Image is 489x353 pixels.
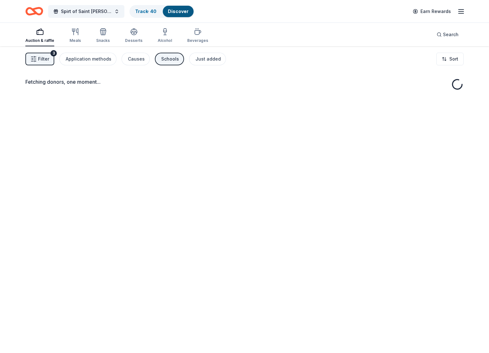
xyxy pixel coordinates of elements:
div: Meals [69,38,81,43]
button: Track· 40Discover [129,5,194,18]
button: Sort [436,53,464,65]
button: Filter3 [25,53,54,65]
button: Spirt of Saint [PERSON_NAME] [48,5,124,18]
span: Filter [38,55,49,63]
a: Discover [168,9,188,14]
a: Track· 40 [135,9,156,14]
span: Search [443,31,459,38]
div: Beverages [187,38,208,43]
div: Auction & raffle [25,38,54,43]
div: Just added [195,55,221,63]
div: Schools [161,55,179,63]
div: Causes [128,55,145,63]
button: Search [432,28,464,41]
button: Auction & raffle [25,25,54,46]
button: Alcohol [158,25,172,46]
a: Home [25,4,43,19]
div: Alcohol [158,38,172,43]
a: Earn Rewards [409,6,455,17]
button: Meals [69,25,81,46]
button: Schools [155,53,184,65]
button: Just added [189,53,226,65]
div: Application methods [66,55,111,63]
button: Beverages [187,25,208,46]
div: Desserts [125,38,142,43]
button: Snacks [96,25,110,46]
button: Desserts [125,25,142,46]
span: Sort [449,55,458,63]
div: Snacks [96,38,110,43]
button: Causes [122,53,150,65]
span: Spirt of Saint [PERSON_NAME] [61,8,112,15]
div: 3 [50,50,57,56]
div: Fetching donors, one moment... [25,78,464,86]
button: Application methods [59,53,116,65]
